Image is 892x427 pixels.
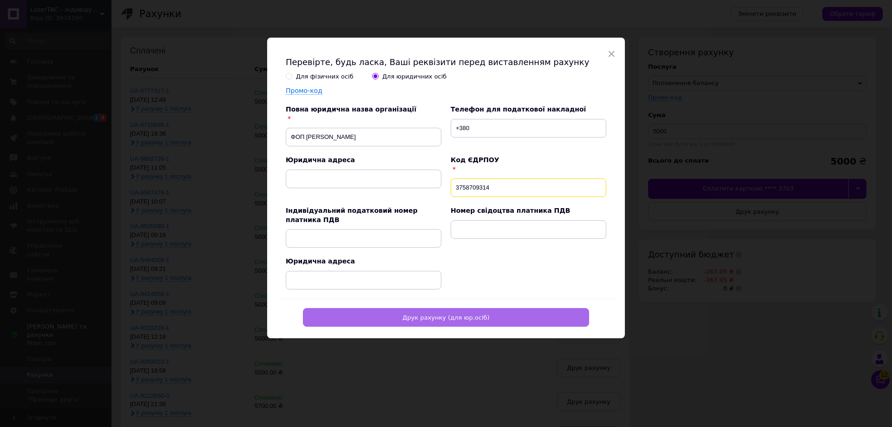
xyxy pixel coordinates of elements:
label: Індивідуальний податковий номер платника ПДВ [286,207,418,223]
h2: Перевірте, будь ласка, Ваші реквізити перед виставленням рахунку [286,56,606,68]
label: Юридична адреса [286,257,355,265]
span: × [607,46,616,62]
div: Для юридичних осіб [382,72,447,81]
label: Повна юридична назва організації [286,105,416,113]
label: Промо-код [286,87,322,94]
label: Номер свідоцтва платника ПДВ [451,207,570,214]
div: Для фізичних осіб [296,72,354,81]
label: Код ЄДРПОУ [451,156,499,164]
label: Телефон для податкової накладної [451,105,586,113]
button: Друк рахунку (для юр.осіб) [303,308,589,327]
label: Юридична адреса [286,156,355,164]
span: Друк рахунку (для юр.осіб) [402,314,489,321]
